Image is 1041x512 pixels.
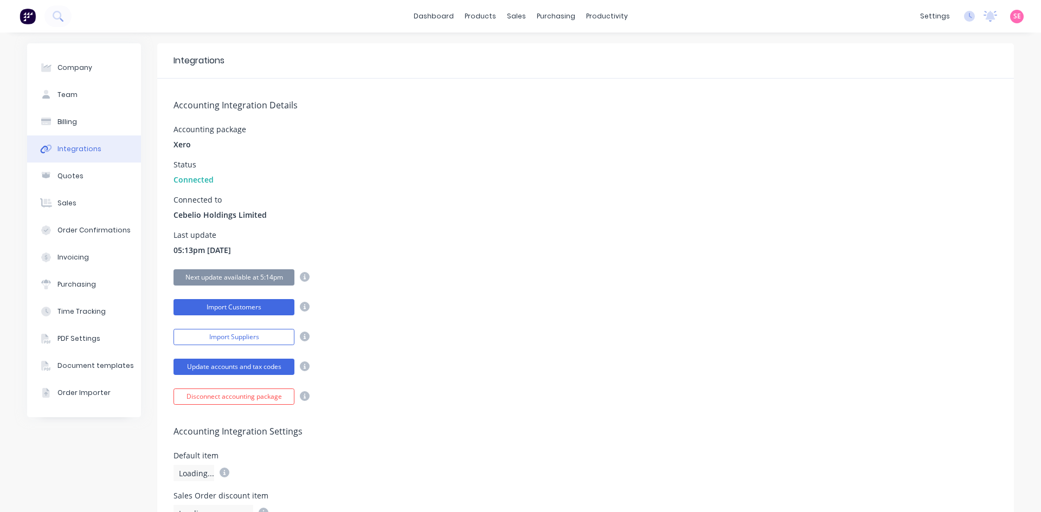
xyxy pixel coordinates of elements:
span: Connected [173,174,214,185]
button: Quotes [27,163,141,190]
div: Time Tracking [57,307,106,316]
a: dashboard [408,8,459,24]
div: Document templates [57,361,134,371]
button: Purchasing [27,271,141,298]
div: Purchasing [57,280,96,289]
div: Default item [173,452,229,459]
div: Integrations [57,144,101,154]
div: Sales [57,198,76,208]
div: Last update [173,231,231,239]
button: Order Confirmations [27,217,141,244]
span: 05:13pm [DATE] [173,244,231,256]
img: Factory [20,8,36,24]
div: Invoicing [57,252,89,262]
span: SE [1013,11,1021,21]
div: PDF Settings [57,334,100,344]
button: Import Customers [173,299,294,315]
div: settings [915,8,955,24]
div: Status [173,161,214,168]
button: Update accounts and tax codes [173,359,294,375]
span: Xero [173,139,191,150]
button: Document templates [27,352,141,379]
h5: Accounting Integration Settings [173,426,998,437]
button: PDF Settings [27,325,141,352]
div: Team [57,90,78,100]
div: Company [57,63,92,73]
button: Order Importer [27,379,141,406]
div: productivity [581,8,633,24]
div: Order Confirmations [57,225,131,235]
button: Company [27,54,141,81]
button: Time Tracking [27,298,141,325]
button: Sales [27,190,141,217]
div: Integrations [173,54,224,67]
div: purchasing [531,8,581,24]
span: Cebelio Holdings Limited [173,209,267,221]
button: Next update available at 5:14pm [173,269,294,286]
div: products [459,8,502,24]
div: sales [502,8,531,24]
button: Import Suppliers [173,329,294,345]
button: Disconnect accounting package [173,388,294,405]
div: Billing [57,117,77,127]
div: Connected to [173,196,267,204]
div: Sales Order discount item [173,492,268,500]
h5: Accounting Integration Details [173,100,998,111]
button: Billing [27,108,141,135]
div: Quotes [57,171,83,181]
button: Integrations [27,135,141,163]
div: Order Importer [57,388,111,398]
div: Loading... [173,465,214,481]
button: Invoicing [27,244,141,271]
div: Accounting package [173,126,246,133]
button: Team [27,81,141,108]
